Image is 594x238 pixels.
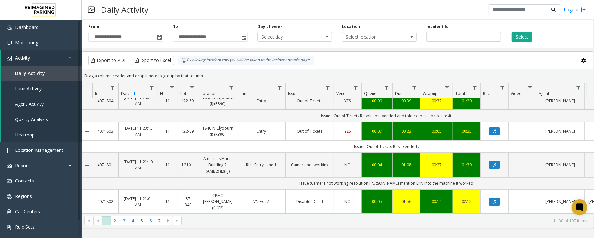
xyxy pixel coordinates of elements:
a: Agent Activity [1,96,82,112]
span: Toggle popup [156,32,163,41]
img: 'icon' [7,194,12,199]
a: Entry [241,98,282,104]
div: 01:20 [457,98,477,104]
div: 01:08 [397,162,416,168]
a: Rec. Filter Menu [498,83,507,92]
kendo-pager-info: 1 - 30 of 197 items [186,218,587,224]
a: Lane Filter Menu [275,83,284,92]
span: Quality Analysis [15,116,48,122]
a: 1840 N Clybourn (I) (R390) [202,94,233,107]
a: Collapse Details [82,98,92,103]
a: 00:32 [424,98,449,104]
a: Americas Mart - Building 2 (AMB2) (L)(PJ) [202,155,233,174]
span: Select day... [258,32,317,41]
span: Reports [15,162,32,168]
span: Go to the next page [166,218,171,223]
span: Page 7 [155,216,164,225]
span: Page 4 [129,216,137,225]
span: Go to the last page [173,216,181,225]
a: VN Exit 2 [241,198,282,205]
label: Day of week [257,24,283,30]
span: Wrapup [423,91,438,96]
a: Collapse Details [82,129,92,134]
a: I22-69 [182,128,194,134]
img: 'icon' [7,148,12,153]
button: Export to Excel [131,56,174,65]
span: Agent [539,91,549,96]
span: H [160,91,163,96]
img: 'icon' [7,40,12,46]
a: [PERSON_NAME] [540,128,580,134]
a: 4071804 [96,98,114,104]
span: Go to the last page [175,218,180,223]
div: 00:07 [366,128,388,134]
a: Heatmap [1,127,82,142]
img: 'icon' [7,56,12,61]
span: Lot [180,91,186,96]
span: Activity [15,55,30,61]
img: pageIcon [88,2,95,18]
a: Collapse Details [82,163,92,168]
a: 00:04 [366,162,388,168]
span: Select location... [342,32,402,41]
a: Quality Analysis [1,112,82,127]
a: Date Filter Menu [147,83,156,92]
span: Dashboard [15,24,38,30]
a: Id Filter Menu [108,83,117,92]
span: Daily Activity [15,70,45,76]
a: YES [338,98,358,104]
div: By clicking Incident row you will be taken to the incident details page. [178,56,314,65]
a: 4071801 [96,162,114,168]
img: 'icon' [7,25,12,30]
a: 11 [162,162,174,168]
a: Out of Tickets [290,98,330,104]
label: To [173,24,178,30]
a: CPMC [PERSON_NAME] (I) (CP) [202,192,233,211]
div: 00:05 [366,198,388,205]
span: NO [345,199,351,204]
img: 'icon' [7,163,12,168]
a: Daily Activity [1,66,82,81]
span: Go to the next page [164,216,173,225]
span: Page 6 [146,216,155,225]
span: YES [344,98,351,103]
a: Activity [1,50,82,66]
a: Disabled Card [290,198,330,205]
a: YES [338,128,358,134]
div: 00:35 [457,128,477,134]
a: Lot Filter Menu [188,83,197,92]
a: 01:56 [397,198,416,205]
span: Dur [395,91,402,96]
div: 00:23 [397,128,416,134]
a: 00:05 [424,128,449,134]
span: NO [345,162,351,167]
a: Queue Filter Menu [382,83,391,92]
span: Video [511,91,522,96]
a: H Filter Menu [168,83,176,92]
a: Dur Filter Menu [410,83,419,92]
a: RH - Entry Lane 1 [241,162,282,168]
span: Location [201,91,217,96]
span: Issue [288,91,297,96]
span: Toggle popup [240,32,247,41]
div: Data table [82,83,594,213]
a: 00:27 [424,162,449,168]
button: Export to PDF [88,56,129,65]
span: Rec. [483,91,491,96]
a: 00:14 [424,198,449,205]
label: From [88,24,99,30]
div: Drag a column header and drop it here to group by that column [82,70,594,82]
span: Sortable [132,91,137,96]
span: Contacts [15,178,34,184]
a: 01:39 [457,162,477,168]
a: [PERSON_NAME] [540,162,580,168]
a: [DATE] 11:21:04 AM [123,196,154,208]
a: NO [338,162,358,168]
span: Queue [364,91,376,96]
span: Page 5 [137,216,146,225]
a: [DATE] 11:23:13 AM [123,125,154,137]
